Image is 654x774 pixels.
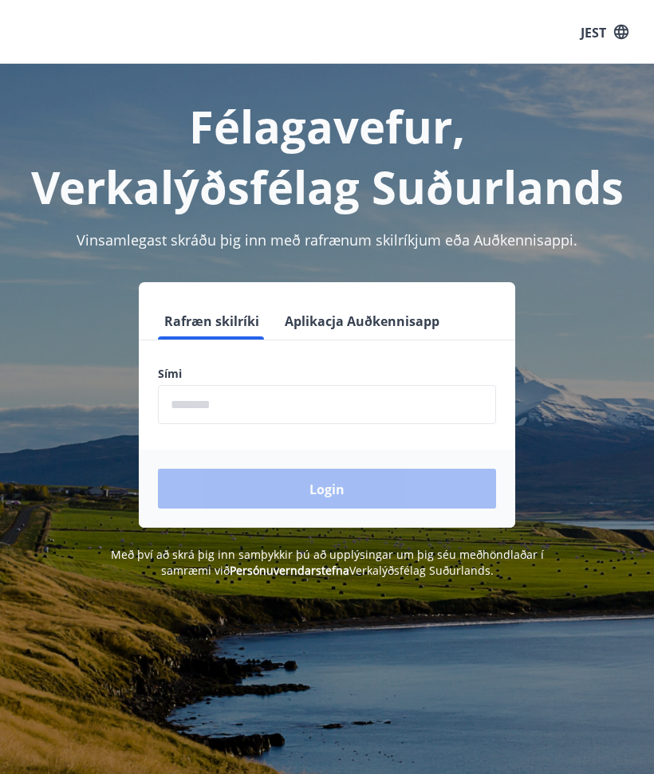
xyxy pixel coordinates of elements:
[77,230,577,249] font: Vinsamlegast skráðu þig inn með rafrænum skilríkjum eða Auðkennisappi.
[111,547,544,578] font: Með því að skrá þig inn samþykkir þú að upplýsingar um þig séu meðhöndlaðar í samræmi við
[31,96,624,217] font: Félagavefur, Verkalýðsfélag Suðurlands
[230,563,349,578] a: Persónuverndarstefna
[285,312,439,330] font: Aplikacja Auðkennisapp
[158,366,182,381] font: Sími
[574,17,635,47] button: JEST
[164,312,259,330] font: Rafræn skilríki
[581,23,606,41] font: JEST
[349,563,494,578] font: Verkalýðsfélag Suðurlands.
